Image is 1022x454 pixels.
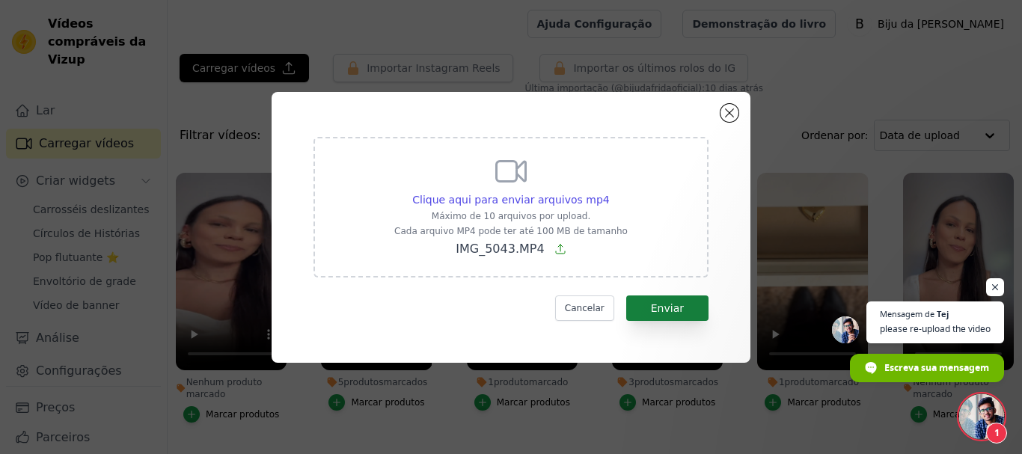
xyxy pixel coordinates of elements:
span: Escreva sua mensagem [884,355,989,381]
font: Enviar [651,302,684,314]
button: Fechar modal [720,104,738,122]
font: Máximo de 10 arquivos por upload. [432,211,590,221]
span: 1 [986,423,1007,444]
a: Bate-papo aberto [959,394,1004,439]
span: Tej [937,310,949,318]
font: Cancelar [565,303,605,313]
font: IMG_5043.MP4 [456,242,544,256]
span: Mensagem de [880,310,934,318]
font: Cada arquivo MP4 pode ter até 100 MB de tamanho [394,226,628,236]
font: Clique aqui para enviar arquivos mp4 [412,194,610,206]
span: please re-upload the video [880,322,991,336]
